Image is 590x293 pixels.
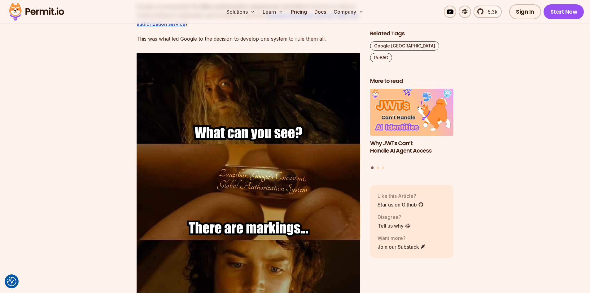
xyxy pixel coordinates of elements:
a: Sign In [509,4,541,19]
button: Company [331,6,366,18]
span: 5.3k [484,8,497,16]
h2: More to read [370,77,454,85]
img: Permit logo [6,1,67,22]
button: Consent Preferences [7,277,16,286]
a: Why JWTs Can’t Handle AI Agent AccessWhy JWTs Can’t Handle AI Agent Access [370,89,454,162]
a: Pricing [288,6,309,18]
button: Go to slide 2 [377,166,379,169]
button: Learn [260,6,286,18]
p: This was what led Google to the decision to develop one system to rule them all. [137,34,360,43]
a: Tell us why [378,222,410,229]
div: Posts [370,89,454,170]
p: Like this Article? [378,192,424,199]
p: Disagree? [378,213,410,220]
li: 1 of 3 [370,89,454,162]
a: Star us on Github [378,201,424,208]
a: 5.3k [474,6,502,18]
button: Solutions [224,6,258,18]
a: Docs [312,6,329,18]
a: Start Now [544,4,584,19]
img: Revisit consent button [7,277,16,286]
button: Go to slide 1 [371,166,374,169]
img: Why JWTs Can’t Handle AI Agent Access [370,89,454,136]
a: Google [GEOGRAPHIC_DATA] [370,41,439,51]
h2: Related Tags [370,30,454,38]
h3: Why JWTs Can’t Handle AI Agent Access [370,139,454,155]
p: Want more? [378,234,426,242]
a: ReBAC [370,53,392,62]
button: Go to slide 3 [382,166,384,169]
a: Join our Substack [378,243,426,250]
